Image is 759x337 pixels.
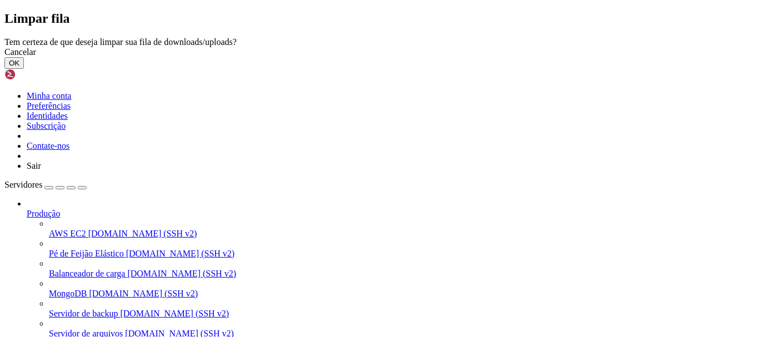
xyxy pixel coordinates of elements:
[4,180,42,189] font: Servidores
[4,42,18,51] font: ```
[4,180,87,189] a: Servidores
[49,229,86,238] font: AWS EC2
[49,249,124,258] font: Pé de Feijão Elástico
[49,289,755,299] a: MongoDB [DOMAIN_NAME] (SSH v2)
[49,299,755,319] li: Servidor de backup [DOMAIN_NAME] (SSH v2)
[27,209,60,218] font: Produção
[49,259,755,279] li: Balanceador de carga [DOMAIN_NAME] (SSH v2)
[27,161,41,170] font: Sair
[49,279,755,299] li: MongoDB [DOMAIN_NAME] (SSH v2)
[49,309,755,319] a: Servidor de backup [DOMAIN_NAME] (SSH v2)
[4,69,68,80] img: Shellngn
[4,57,24,69] button: OK
[49,309,118,318] font: Servidor de backup
[4,71,93,79] font: [opc@Voz01 ~]$ ajuda
[79,80,84,89] div: (16, 8)
[49,249,755,259] a: Pé de Feijão Elástico [DOMAIN_NAME] (SSH v2)
[4,11,70,26] font: Limpar fila
[27,121,66,130] a: Subscrição
[49,219,755,239] li: AWS EC2 [DOMAIN_NAME] (SSH v2)
[89,289,198,298] font: [DOMAIN_NAME] (SSH v2)
[126,249,235,258] font: [DOMAIN_NAME] (SSH v2)
[27,209,755,219] a: Produção
[4,4,102,13] font: [opc@Voz01 ~]$ ```bash
[4,37,237,47] font: Tem certeza de que deseja limpar sua fila de downloads/uploads?
[49,269,125,278] font: Balanceador de carga
[120,309,229,318] font: [DOMAIN_NAME] (SSH v2)
[127,269,236,278] font: [DOMAIN_NAME] (SSH v2)
[27,101,71,110] a: Preferências
[4,80,76,89] font: [opc@Voz01 ~]$ h
[88,229,197,238] font: [DOMAIN_NAME] (SSH v2)
[27,91,71,100] a: Minha conta
[49,229,755,239] a: AWS EC2 [DOMAIN_NAME] (SSH v2)
[49,289,87,298] font: MongoDB
[4,61,138,70] font: [opc@Voz01 ~]$ docker --versão
[27,111,68,120] a: Identidades
[4,47,36,57] font: Cancelar
[4,23,71,32] font: docker --versão
[27,141,69,150] a: Contate-nos
[49,269,755,279] a: Balanceador de carga [DOMAIN_NAME] (SSH v2)
[49,239,755,259] li: Pé de Feijão Elástico [DOMAIN_NAME] (SSH v2)
[9,59,19,67] font: OK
